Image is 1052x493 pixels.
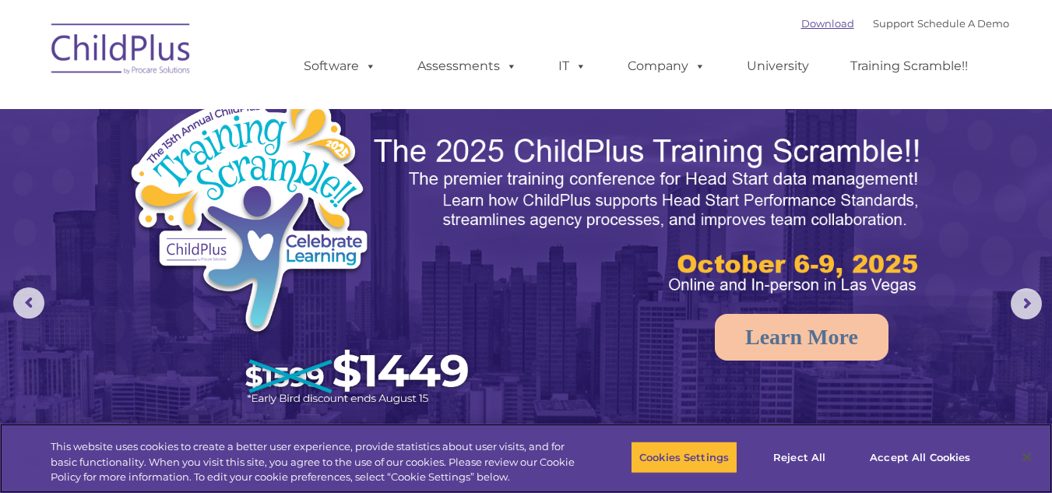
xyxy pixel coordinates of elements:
[216,167,283,178] span: Phone number
[631,441,737,474] button: Cookies Settings
[801,17,1009,30] font: |
[44,12,199,90] img: ChildPlus by Procare Solutions
[1010,440,1044,474] button: Close
[612,51,721,82] a: Company
[751,441,848,474] button: Reject All
[861,441,979,474] button: Accept All Cookies
[873,17,914,30] a: Support
[917,17,1009,30] a: Schedule A Demo
[543,51,602,82] a: IT
[715,314,888,361] a: Learn More
[731,51,825,82] a: University
[801,17,854,30] a: Download
[51,439,579,485] div: This website uses cookies to create a better user experience, provide statistics about user visit...
[288,51,392,82] a: Software
[402,51,533,82] a: Assessments
[216,103,264,114] span: Last name
[835,51,983,82] a: Training Scramble!!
